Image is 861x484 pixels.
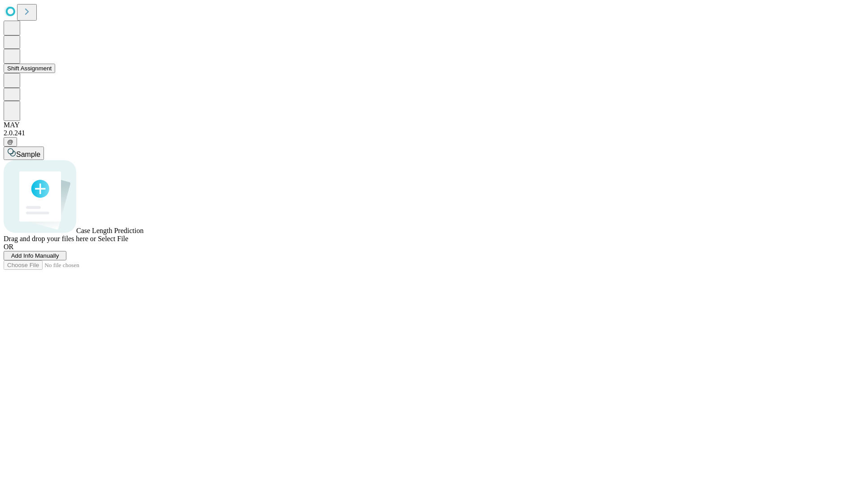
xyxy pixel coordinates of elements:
[16,151,40,158] span: Sample
[76,227,143,234] span: Case Length Prediction
[4,137,17,147] button: @
[4,64,55,73] button: Shift Assignment
[4,147,44,160] button: Sample
[4,129,857,137] div: 2.0.241
[4,243,13,251] span: OR
[7,138,13,145] span: @
[11,252,59,259] span: Add Info Manually
[98,235,128,242] span: Select File
[4,235,96,242] span: Drag and drop your files here or
[4,251,66,260] button: Add Info Manually
[4,121,857,129] div: MAY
